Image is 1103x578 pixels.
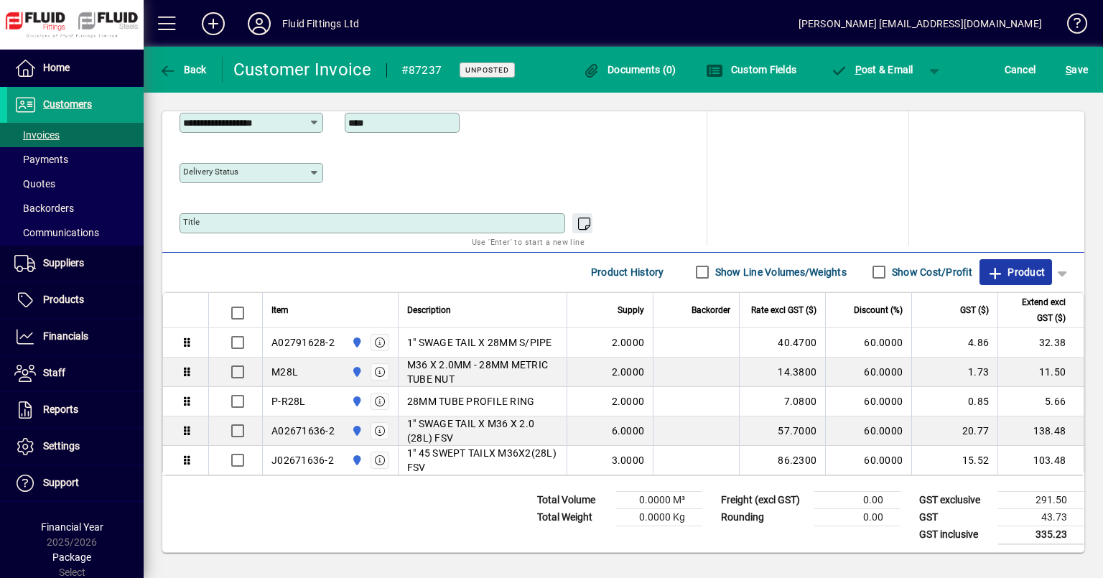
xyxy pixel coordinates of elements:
[282,12,359,35] div: Fluid Fittings Ltd
[271,453,334,467] div: J02671636-2
[912,491,998,508] td: GST exclusive
[43,98,92,110] span: Customers
[14,227,99,238] span: Communications
[987,261,1045,284] span: Product
[236,11,282,37] button: Profile
[748,424,816,438] div: 57.7000
[612,365,645,379] span: 2.0000
[271,424,335,438] div: A02671636-2
[472,233,585,250] mat-hint: Use 'Enter' to start a new line
[407,416,558,445] span: 1" SWAGE TAIL X M36 X 2.0 (28L) FSV
[7,355,144,391] a: Staff
[583,64,676,75] span: Documents (0)
[14,154,68,165] span: Payments
[912,526,998,544] td: GST inclusive
[960,302,989,318] span: GST ($)
[7,429,144,465] a: Settings
[52,551,91,563] span: Package
[823,57,921,83] button: Post & Email
[144,57,223,83] app-page-header-button: Back
[979,259,1052,285] button: Product
[155,57,210,83] button: Back
[7,147,144,172] a: Payments
[530,491,616,508] td: Total Volume
[43,257,84,269] span: Suppliers
[612,335,645,350] span: 2.0000
[997,387,1084,416] td: 5.66
[271,302,289,318] span: Item
[183,167,238,177] mat-label: Delivery status
[233,58,372,81] div: Customer Invoice
[580,57,680,83] button: Documents (0)
[190,11,236,37] button: Add
[799,12,1042,35] div: [PERSON_NAME] [EMAIL_ADDRESS][DOMAIN_NAME]
[911,446,997,475] td: 15.52
[814,508,900,526] td: 0.00
[1066,64,1071,75] span: S
[825,416,911,446] td: 60.0000
[43,477,79,488] span: Support
[7,123,144,147] a: Invoices
[998,508,1084,526] td: 43.73
[14,178,55,190] span: Quotes
[997,416,1084,446] td: 138.48
[714,491,814,508] td: Freight (excl GST)
[407,446,558,475] span: 1" 45 SWEPT TAILX M36X2(28L) FSV
[348,335,364,350] span: AUCKLAND
[912,508,998,526] td: GST
[714,508,814,526] td: Rounding
[854,302,903,318] span: Discount (%)
[997,328,1084,358] td: 32.38
[7,196,144,220] a: Backorders
[706,64,796,75] span: Custom Fields
[825,446,911,475] td: 60.0000
[271,394,306,409] div: P-R28L
[1066,58,1088,81] span: ave
[616,491,702,508] td: 0.0000 M³
[43,367,65,378] span: Staff
[271,335,335,350] div: A02791628-2
[43,294,84,305] span: Products
[43,62,70,73] span: Home
[348,452,364,468] span: AUCKLAND
[825,358,911,387] td: 60.0000
[407,302,451,318] span: Description
[401,59,442,82] div: #87237
[7,172,144,196] a: Quotes
[855,64,862,75] span: P
[348,423,364,439] span: AUCKLAND
[348,364,364,380] span: AUCKLAND
[7,50,144,86] a: Home
[692,302,730,318] span: Backorder
[911,358,997,387] td: 1.73
[825,328,911,358] td: 60.0000
[1005,58,1036,81] span: Cancel
[1062,57,1092,83] button: Save
[702,57,800,83] button: Custom Fields
[43,330,88,342] span: Financials
[997,446,1084,475] td: 103.48
[911,328,997,358] td: 4.86
[748,335,816,350] div: 40.4700
[911,387,997,416] td: 0.85
[7,246,144,281] a: Suppliers
[183,217,200,227] mat-label: Title
[348,393,364,409] span: AUCKLAND
[14,129,60,141] span: Invoices
[748,453,816,467] div: 86.2300
[998,526,1084,544] td: 335.23
[407,358,558,386] span: M36 X 2.0MM - 28MM METRIC TUBE NUT
[7,220,144,245] a: Communications
[271,365,298,379] div: M28L
[825,387,911,416] td: 60.0000
[748,394,816,409] div: 7.0800
[407,394,535,409] span: 28MM TUBE PROFILE RING
[407,335,552,350] span: 1" SWAGE TAIL X 28MM S/PIPE
[530,508,616,526] td: Total Weight
[612,453,645,467] span: 3.0000
[911,416,997,446] td: 20.77
[7,465,144,501] a: Support
[43,404,78,415] span: Reports
[7,282,144,318] a: Products
[814,491,900,508] td: 0.00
